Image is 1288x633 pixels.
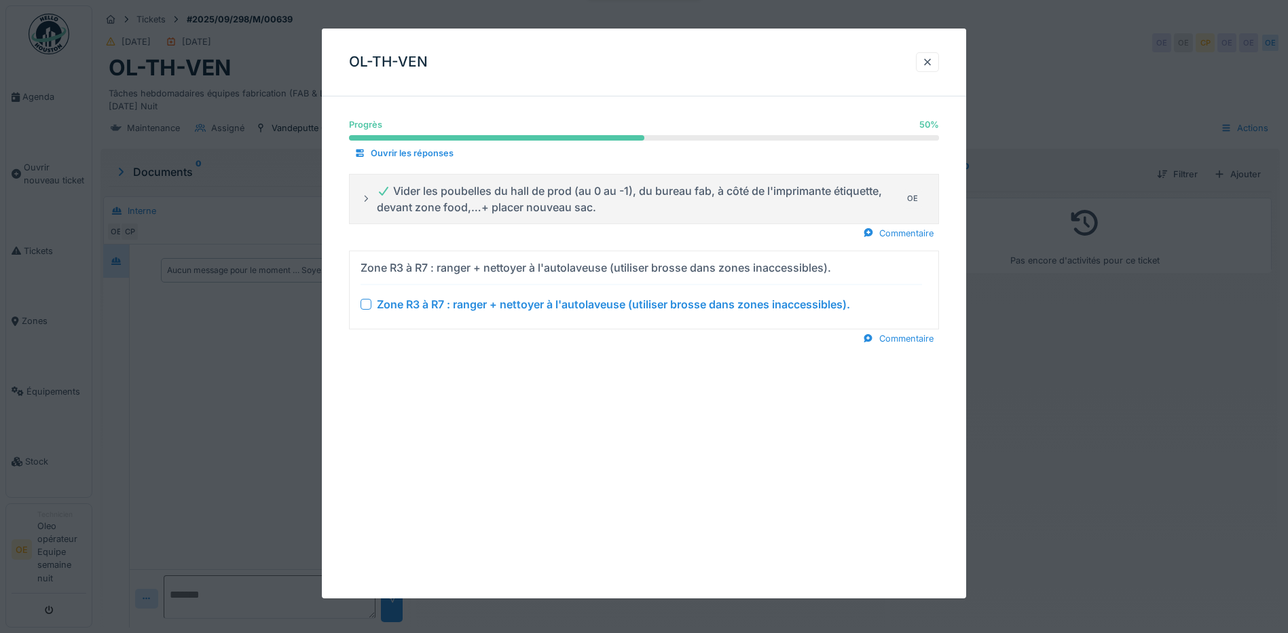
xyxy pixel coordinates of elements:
h3: OL-TH-VEN [349,54,428,71]
div: Zone R3 à R7 : ranger + nettoyer à l'autolaveuse (utiliser brosse dans zones inaccessibles). [377,296,850,312]
div: Vider les poubelles du hall de prod (au 0 au -1), du bureau fab, à côté de l'imprimante étiquette... [377,183,898,215]
div: Ouvrir les réponses [349,144,459,162]
progress: 50 % [349,135,939,141]
summary: Vider les poubelles du hall de prod (au 0 au -1), du bureau fab, à côté de l'imprimante étiquette... [355,180,933,218]
summary: Zone R3 à R7 : ranger + nettoyer à l'autolaveuse (utiliser brosse dans zones inaccessibles). Zone... [355,257,933,323]
div: OE [903,189,922,209]
div: Réponse à la question [591,19,683,31]
div: Commentaire [858,224,939,242]
div: Commentaire [858,329,939,348]
div: Progrès [349,118,382,131]
div: 50 % [919,118,939,131]
div: Zone R3 à R7 : ranger + nettoyer à l'autolaveuse (utiliser brosse dans zones inaccessibles). [361,259,831,276]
